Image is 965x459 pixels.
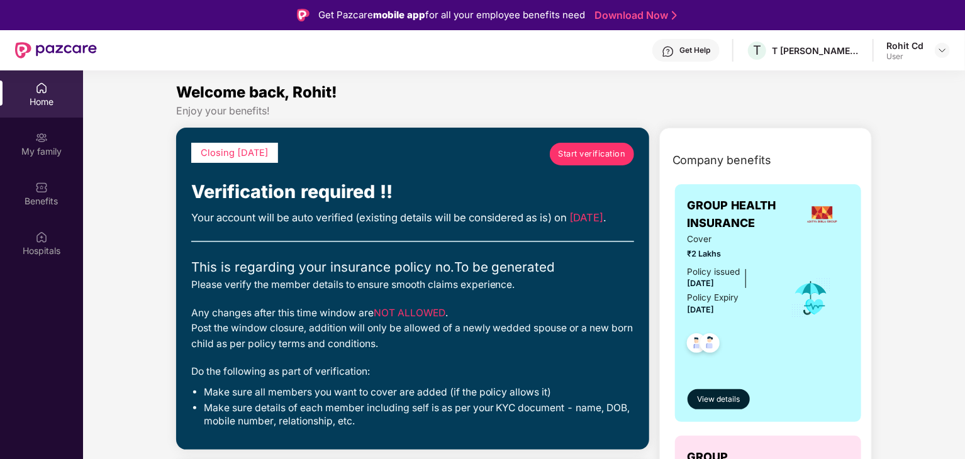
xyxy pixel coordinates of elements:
[662,45,674,58] img: svg+xml;base64,PHN2ZyBpZD0iSGVscC0zMngzMiIgeG1sbnM9Imh0dHA6Ly93d3cudzMub3JnLzIwMDAvc3ZnIiB3aWR0aD...
[191,306,634,352] div: Any changes after this time window are . Post the window closure, addition will only be allowed o...
[558,148,625,160] span: Start verification
[681,329,712,360] img: svg+xml;base64,PHN2ZyB4bWxucz0iaHR0cDovL3d3dy53My5vcmcvMjAwMC9zdmciIHdpZHRoPSI0OC45NDMiIGhlaWdodD...
[688,279,715,288] span: [DATE]
[688,291,739,304] div: Policy Expiry
[886,52,923,62] div: User
[35,231,48,243] img: svg+xml;base64,PHN2ZyBpZD0iSG9zcGl0YWxzIiB4bWxucz0iaHR0cDovL3d3dy53My5vcmcvMjAwMC9zdmciIHdpZHRoPS...
[679,45,710,55] div: Get Help
[753,43,761,58] span: T
[697,394,740,406] span: View details
[204,402,634,428] li: Make sure details of each member including self is as per your KYC document - name, DOB, mobile n...
[594,9,673,22] a: Download Now
[204,386,634,399] li: Make sure all members you want to cover are added (if the policy allows it)
[191,257,634,277] div: This is regarding your insurance policy no. To be generated
[318,8,585,23] div: Get Pazcare for all your employee benefits need
[688,305,715,314] span: [DATE]
[688,233,774,246] span: Cover
[35,181,48,194] img: svg+xml;base64,PHN2ZyBpZD0iQmVuZWZpdHMiIHhtbG5zPSJodHRwOi8vd3d3LnczLm9yZy8yMDAwL3N2ZyIgd2lkdGg9Ij...
[297,9,310,21] img: Logo
[191,277,634,293] div: Please verify the member details to ensure smooth claims experience.
[570,211,604,224] span: [DATE]
[201,147,269,158] span: Closing [DATE]
[191,364,634,380] div: Do the following as part of verification:
[791,277,832,319] img: icon
[672,152,772,169] span: Company benefits
[886,40,923,52] div: Rohit Cd
[772,45,860,57] div: T [PERSON_NAME] & [PERSON_NAME]
[191,209,634,226] div: Your account will be auto verified (existing details will be considered as is) on .
[805,197,839,231] img: insurerLogo
[937,45,947,55] img: svg+xml;base64,PHN2ZyBpZD0iRHJvcGRvd24tMzJ4MzIiIHhtbG5zPSJodHRwOi8vd3d3LnczLm9yZy8yMDAwL3N2ZyIgd2...
[176,104,873,118] div: Enjoy your benefits!
[688,389,750,409] button: View details
[35,131,48,144] img: svg+xml;base64,PHN2ZyB3aWR0aD0iMjAiIGhlaWdodD0iMjAiIHZpZXdCb3g9IjAgMCAyMCAyMCIgZmlsbD0ibm9uZSIgeG...
[35,82,48,94] img: svg+xml;base64,PHN2ZyBpZD0iSG9tZSIgeG1sbnM9Imh0dHA6Ly93d3cudzMub3JnLzIwMDAvc3ZnIiB3aWR0aD0iMjAiIG...
[373,9,425,21] strong: mobile app
[374,307,445,319] span: NOT ALLOWED
[191,178,634,206] div: Verification required !!
[688,248,774,260] span: ₹2 Lakhs
[15,42,97,58] img: New Pazcare Logo
[694,329,725,360] img: svg+xml;base64,PHN2ZyB4bWxucz0iaHR0cDovL3d3dy53My5vcmcvMjAwMC9zdmciIHdpZHRoPSI0OC45NDMiIGhlaWdodD...
[688,197,796,233] span: GROUP HEALTH INSURANCE
[176,83,337,101] span: Welcome back, Rohit!
[672,9,677,22] img: Stroke
[688,265,740,279] div: Policy issued
[550,143,634,165] a: Start verification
